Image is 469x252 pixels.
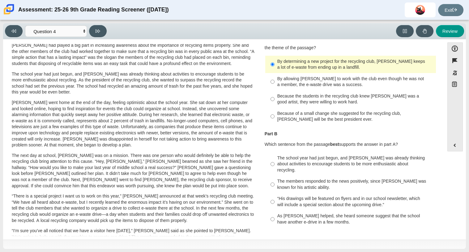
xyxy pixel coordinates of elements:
p: [PERSON_NAME] looked on with pride as she observed a fellow eighth grader casually walk over to o... [12,30,254,67]
button: Review [436,25,464,37]
button: Flag item [447,54,463,67]
div: As [PERSON_NAME] helped, she heard someone suggest that the school have another e-drive in a few ... [277,213,433,225]
button: Notepad [447,79,463,92]
div: By allowing [PERSON_NAME] to work with the club even though he was not a member, the e-waste driv... [277,76,433,88]
div: By determining a new project for the recycling club, [PERSON_NAME] keeps a lot of e-waste from en... [277,59,433,71]
div: The members responded to the news positively, since [PERSON_NAME] was known for his artistic abil... [277,178,433,190]
a: Carmen School of Science & Technology [2,11,15,17]
button: Expand menu. Displays the button labels. [448,139,463,151]
div: The school year had just begun, and [PERSON_NAME] was already thinking about activities to encour... [277,155,433,173]
p: Which sentence from the passage supports the answer in part A? [265,141,437,148]
p: “I’m sure you’ve all noticed that we have a visitor here [DATE],” [PERSON_NAME] said as she point... [12,228,254,252]
button: Raise Your Hand [416,25,433,37]
div: Because of a small change she suggested for the recycling club, [PERSON_NAME] will be the best pr... [277,111,433,123]
p: How does the recycling club’s motto, “A simple action that has a lasting impact,” reflect the the... [265,39,437,51]
div: Because the students in the recycling club knew [PERSON_NAME] was a good artist, they were willin... [277,93,433,105]
div: Assessment: 25-26 9th Grade Reading Screener ([DATE]) [18,2,169,17]
button: Open Accessibility Menu [447,42,463,54]
button: Toggle response masking [447,67,463,79]
p: The school year had just begun, and [PERSON_NAME] was already thinking about activities to encour... [12,71,254,95]
b: Part B [265,131,277,137]
p: The next day at school, [PERSON_NAME] was on a mission. There was one person who would definitely... [12,153,254,189]
p: “There is a special project I want us to work on this year,” [PERSON_NAME] announced at that week... [12,193,254,224]
b: best [330,141,339,147]
p: [PERSON_NAME] went home at the end of the day, feeling optimistic about the school year. She sat ... [12,100,254,148]
div: “His drawings will be featured on flyers and in our school newsletter, which will include a speci... [277,196,433,208]
img: Carmen School of Science & Technology [2,3,15,16]
div: Assessment items [6,42,441,237]
img: rodolfo.aldape.BHnP7j [415,5,425,15]
a: Exit [438,4,463,16]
